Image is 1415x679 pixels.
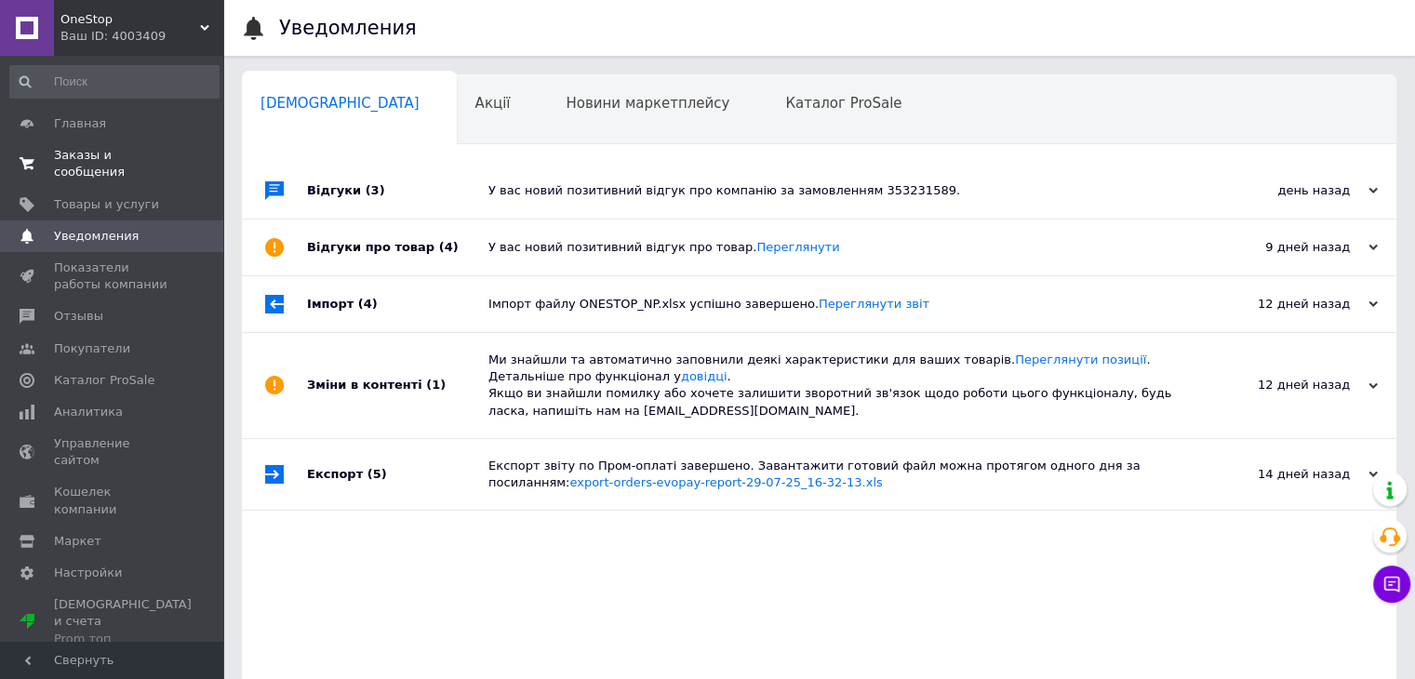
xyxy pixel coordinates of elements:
[475,95,511,112] span: Акції
[54,596,192,647] span: [DEMOGRAPHIC_DATA] и счета
[260,95,420,112] span: [DEMOGRAPHIC_DATA]
[488,182,1192,199] div: У вас новий позитивний відгук про компанію за замовленням 353231589.
[54,340,130,357] span: Покупатели
[1015,353,1146,366] a: Переглянути позиції
[54,196,159,213] span: Товары и услуги
[307,276,488,332] div: Імпорт
[367,467,387,481] span: (5)
[54,228,139,245] span: Уведомления
[307,333,488,438] div: Зміни в контенті
[54,115,106,132] span: Главная
[488,458,1192,491] div: Експорт звіту по Пром-оплаті завершено. Завантажити готовий файл можна протягом одного дня за пос...
[366,183,385,197] span: (3)
[439,240,459,254] span: (4)
[1192,466,1378,483] div: 14 дней назад
[569,475,882,489] a: export-orders-evopay-report-29-07-25_16-32-13.xls
[307,163,488,219] div: Відгуки
[566,95,729,112] span: Новини маркетплейсу
[54,308,103,325] span: Отзывы
[488,352,1192,419] div: Ми знайшли та автоматично заповнили деякі характеристики для ваших товарів. . Детальніше про функ...
[54,372,154,389] span: Каталог ProSale
[307,220,488,275] div: Відгуки про товар
[60,28,223,45] div: Ваш ID: 4003409
[1192,239,1378,256] div: 9 дней назад
[426,378,446,392] span: (1)
[1192,296,1378,313] div: 12 дней назад
[307,439,488,510] div: Експорт
[54,260,172,293] span: Показатели работы компании
[1373,566,1410,603] button: Чат с покупателем
[1192,377,1378,393] div: 12 дней назад
[54,565,122,581] span: Настройки
[54,147,172,180] span: Заказы и сообщения
[54,631,192,647] div: Prom топ
[54,435,172,469] span: Управление сайтом
[488,296,1192,313] div: Імпорт файлу ONESTOP_NP.xlsx успішно завершено.
[756,240,839,254] a: Переглянути
[54,404,123,420] span: Аналитика
[1192,182,1378,199] div: день назад
[60,11,200,28] span: OneStop
[358,297,378,311] span: (4)
[819,297,929,311] a: Переглянути звіт
[488,239,1192,256] div: У вас новий позитивний відгук про товар.
[681,369,728,383] a: довідці
[279,17,417,39] h1: Уведомления
[54,533,101,550] span: Маркет
[785,95,901,112] span: Каталог ProSale
[9,65,220,99] input: Поиск
[54,484,172,517] span: Кошелек компании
